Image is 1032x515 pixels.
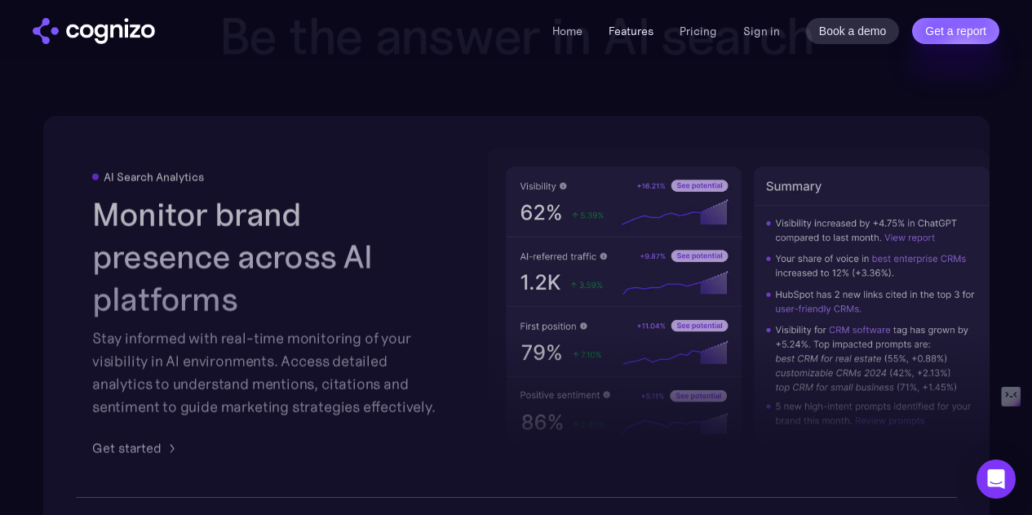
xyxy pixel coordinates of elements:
div: Open Intercom Messenger [977,460,1016,499]
a: Home [552,24,582,38]
div: Get started [92,438,162,458]
a: home [33,18,155,44]
h2: Be the answer in AI search [194,7,838,65]
img: cognizo logo [33,18,155,44]
a: Features [609,24,653,38]
a: Pricing [680,24,717,38]
a: Sign in [743,21,780,41]
a: Book a demo [806,18,900,44]
img: AI visibility metrics performance insights [487,149,1008,464]
a: Get started [92,438,181,458]
a: Get a report [912,18,999,44]
div: AI Search Analytics [104,171,204,184]
div: Stay informed with real-time monitoring of your visibility in AI environments. Access detailed an... [92,327,441,419]
h2: Monitor brand presence across AI platforms [92,193,441,321]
